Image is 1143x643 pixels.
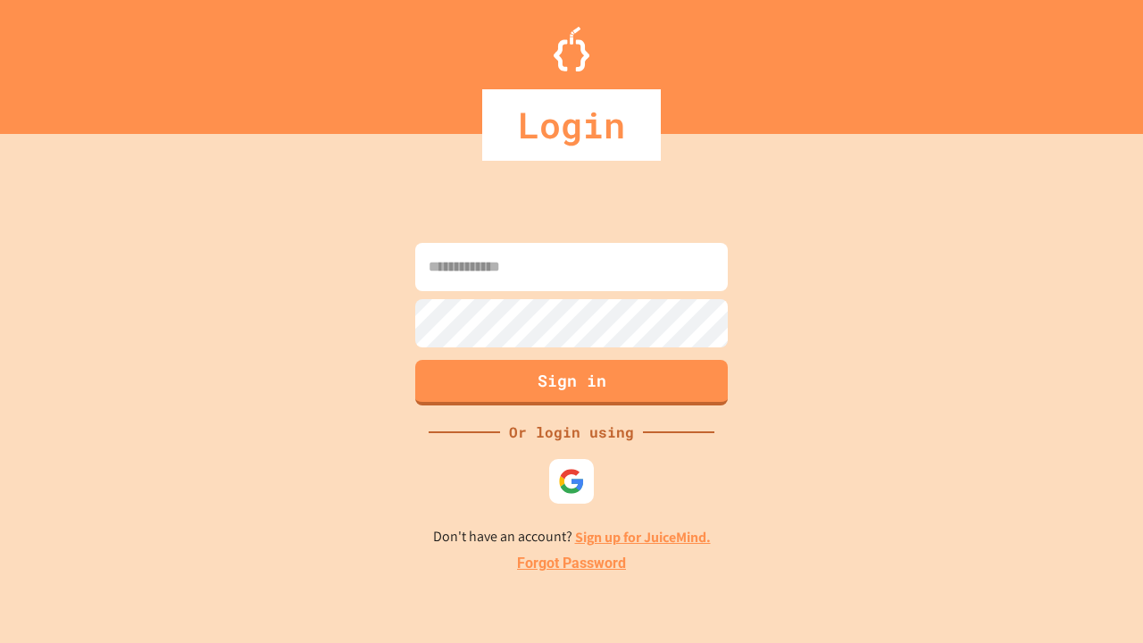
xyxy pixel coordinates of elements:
[482,89,661,161] div: Login
[554,27,589,71] img: Logo.svg
[415,360,728,405] button: Sign in
[517,553,626,574] a: Forgot Password
[433,526,711,548] p: Don't have an account?
[558,468,585,495] img: google-icon.svg
[575,528,711,547] a: Sign up for JuiceMind.
[500,422,643,443] div: Or login using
